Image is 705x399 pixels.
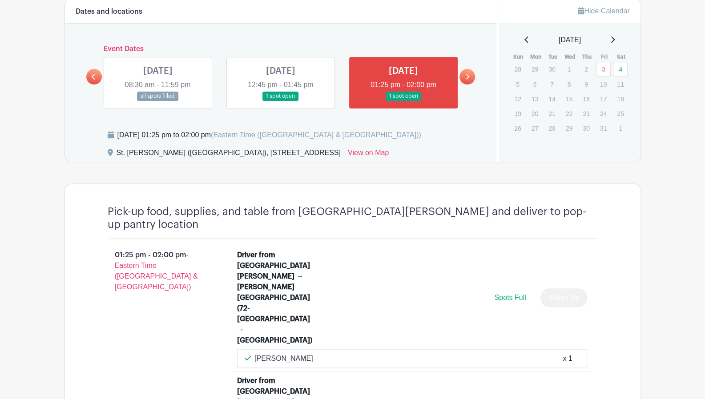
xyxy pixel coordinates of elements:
[528,121,542,135] p: 27
[579,62,593,76] p: 2
[117,148,341,162] div: St. [PERSON_NAME] ([GEOGRAPHIC_DATA]), [STREET_ADDRESS]
[510,77,525,91] p: 5
[494,294,526,301] span: Spots Full
[596,77,611,91] p: 10
[544,77,559,91] p: 7
[510,121,525,135] p: 26
[510,62,525,76] p: 28
[562,107,576,120] p: 22
[544,121,559,135] p: 28
[562,92,576,106] p: 15
[544,62,559,76] p: 30
[563,353,572,364] div: x 1
[510,92,525,106] p: 12
[544,92,559,106] p: 14
[596,121,611,135] p: 31
[102,45,460,53] h6: Event Dates
[613,92,628,106] p: 18
[510,52,527,61] th: Sun
[544,107,559,120] p: 21
[578,7,629,15] a: Hide Calendar
[613,107,628,120] p: 25
[115,251,198,291] span: - Eastern Time ([GEOGRAPHIC_DATA] & [GEOGRAPHIC_DATA])
[613,121,628,135] p: 1
[108,205,598,231] h4: Pick-up food, supplies, and table from [GEOGRAPHIC_DATA][PERSON_NAME] and deliver to pop-up pantr...
[596,52,613,61] th: Fri
[562,62,576,76] p: 1
[596,107,611,120] p: 24
[562,121,576,135] p: 29
[613,77,628,91] p: 11
[579,107,593,120] p: 23
[510,107,525,120] p: 19
[211,131,421,139] span: (Eastern Time ([GEOGRAPHIC_DATA] & [GEOGRAPHIC_DATA]))
[237,250,314,346] div: Driver from [GEOGRAPHIC_DATA][PERSON_NAME] → [PERSON_NAME][GEOGRAPHIC_DATA] (72-[GEOGRAPHIC_DATA]...
[561,52,579,61] th: Wed
[579,121,593,135] p: 30
[528,62,542,76] p: 29
[559,35,581,45] span: [DATE]
[612,52,630,61] th: Sat
[578,52,596,61] th: Thu
[117,130,421,140] div: [DATE] 01:25 pm to 02:00 pm
[527,52,544,61] th: Mon
[596,92,611,106] p: 17
[528,77,542,91] p: 6
[596,62,611,76] a: 3
[76,8,142,16] h6: Dates and locations
[544,52,561,61] th: Tue
[562,77,576,91] p: 8
[254,353,313,364] p: [PERSON_NAME]
[528,92,542,106] p: 13
[579,77,593,91] p: 9
[579,92,593,106] p: 16
[528,107,542,120] p: 20
[348,148,389,162] a: View on Map
[93,246,223,296] p: 01:25 pm - 02:00 pm
[613,62,628,76] a: 4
